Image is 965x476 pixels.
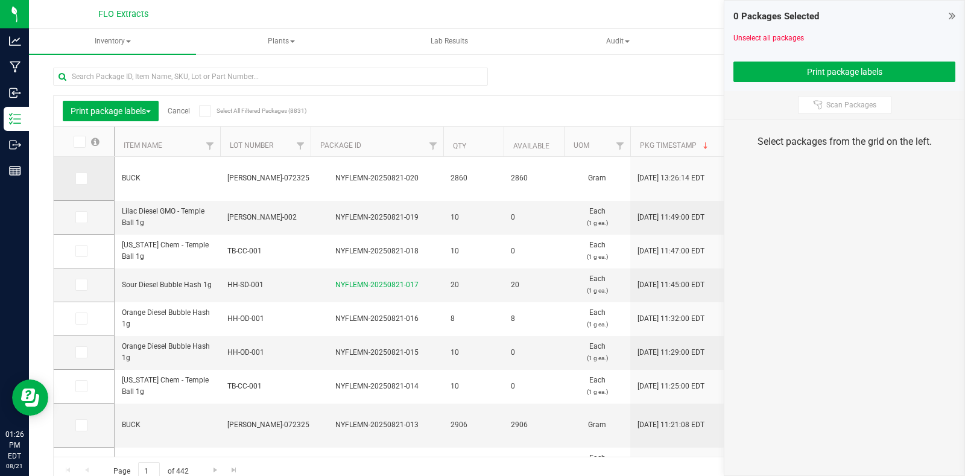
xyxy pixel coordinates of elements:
span: [DATE] 11:45:00 EDT [638,279,704,291]
span: Orange Diesel Bubble Hash 1g [122,341,213,364]
div: Select packages from the grid on the left. [739,135,949,149]
inline-svg: Reports [9,165,21,177]
span: 8 [451,313,496,325]
span: Scan Packages [826,100,876,110]
a: Audit [534,29,701,54]
p: (1 g ea.) [571,386,623,398]
a: Lab Results [366,29,533,54]
inline-svg: Manufacturing [9,61,21,73]
span: HH-SD-001 [227,279,303,291]
span: 0 [511,381,557,392]
p: 08/21 [5,462,24,471]
span: Each [571,206,623,229]
span: HH-OD-001 [227,313,303,325]
span: FLO Extracts [98,9,148,19]
span: [DATE] 11:49:00 EDT [638,212,704,223]
span: Each [571,452,623,475]
span: Plants [198,30,364,54]
a: Qty [453,142,466,150]
span: [DATE] 13:26:14 EDT [638,173,704,184]
p: (1 g ea.) [571,352,623,364]
span: [PERSON_NAME]-072325 [227,173,309,184]
span: 10 [451,246,496,257]
span: Each [571,375,623,398]
span: 0 [511,347,557,358]
inline-svg: Inventory [9,113,21,125]
span: HH-OD-001 [227,347,303,358]
div: NYFLEMN-20250821-020 [309,173,445,184]
a: Filter [610,136,630,156]
span: 20 [451,279,496,291]
inline-svg: Outbound [9,139,21,151]
span: 8 [511,313,557,325]
a: Filter [291,136,311,156]
span: Lab Results [414,36,484,46]
span: Select All Filtered Packages (8831) [217,107,277,114]
span: Audit [535,30,701,54]
span: TB-CC-001 [227,381,303,392]
a: Available [513,142,549,150]
span: 10 [451,212,496,223]
div: NYFLEMN-20250821-016 [309,313,445,325]
span: [DATE] 11:29:00 EDT [638,347,704,358]
div: NYFLEMN-20250821-018 [309,246,445,257]
span: 10 [451,347,496,358]
a: Inventory [29,29,196,54]
a: Inventory Counts [703,29,870,54]
inline-svg: Inbound [9,87,21,99]
span: 10 [451,381,496,392]
span: [US_STATE] Chem - Temple Ball 1g [122,240,213,262]
a: UOM [574,141,589,150]
span: BUCK [122,173,213,184]
span: Each [571,240,623,262]
div: NYFLEMN-20250821-019 [309,212,445,223]
span: 0 [511,212,557,223]
span: 2906 [511,419,557,431]
button: Scan Packages [798,96,891,114]
a: Unselect all packages [733,34,804,42]
p: (1 g ea.) [571,285,623,296]
span: Print package labels [71,106,151,116]
span: Gram [571,419,623,431]
span: Orange Diesel Bubble Hash 1g [122,307,213,330]
p: 01:26 PM EDT [5,429,24,462]
span: 0 [511,246,557,257]
div: NYFLEMN-20250821-015 [309,347,445,358]
span: BUCK [122,419,213,431]
div: NYFLEMN-20250821-013 [309,419,445,431]
a: Plants [197,29,364,54]
span: TB-CC-001 [227,246,303,257]
span: 2860 [511,173,557,184]
span: Lilac Diesel GMO - Temple Ball 1g [122,206,213,229]
span: Each [571,307,623,330]
a: Lot Number [230,141,273,150]
span: [DATE] 11:25:00 EDT [638,381,704,392]
p: (1 g ea.) [571,251,623,262]
a: Filter [423,136,443,156]
span: Select all records on this page [91,138,100,146]
input: Search Package ID, Item Name, SKU, Lot or Part Number... [53,68,488,86]
a: NYFLEMN-20250821-017 [335,281,419,289]
a: Pkg Timestamp [640,141,710,150]
span: Gram [571,173,623,184]
a: Filter [200,136,220,156]
span: 2906 [451,419,496,431]
span: 20 [511,279,557,291]
a: Item Name [124,141,162,150]
span: Sour Diesel Bubble Hash 1g [122,279,213,291]
p: (1 g ea.) [571,217,623,229]
button: Print package labels [63,101,159,121]
iframe: Resource center [12,379,48,416]
button: Print package labels [733,62,955,82]
span: Each [571,273,623,296]
inline-svg: Analytics [9,35,21,47]
span: [PERSON_NAME]-072325 [227,419,309,431]
span: [PERSON_NAME]-002 [227,212,303,223]
span: Each [571,341,623,364]
span: [DATE] 11:47:00 EDT [638,246,704,257]
a: Package ID [320,141,361,150]
p: (1 g ea.) [571,319,623,330]
div: NYFLEMN-20250821-014 [309,381,445,392]
span: [DATE] 11:32:00 EDT [638,313,704,325]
